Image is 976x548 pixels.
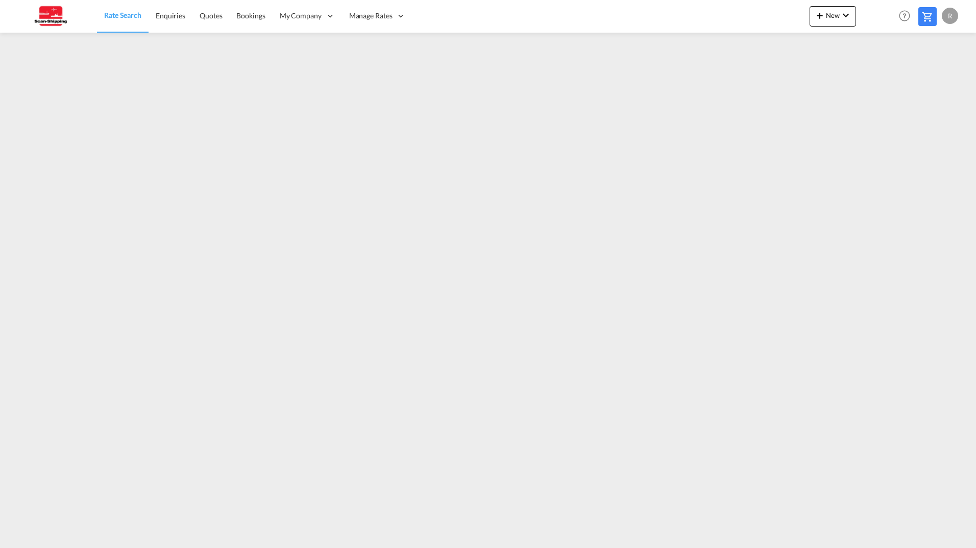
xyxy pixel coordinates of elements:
[349,11,393,21] span: Manage Rates
[104,11,141,19] span: Rate Search
[942,8,958,24] div: R
[15,5,84,28] img: 123b615026f311ee80dabbd30bc9e10f.jpg
[896,7,918,26] div: Help
[840,9,852,21] md-icon: icon-chevron-down
[810,6,856,27] button: icon-plus 400-fgNewicon-chevron-down
[814,11,852,19] span: New
[814,9,826,21] md-icon: icon-plus 400-fg
[236,11,265,20] span: Bookings
[896,7,913,24] span: Help
[156,11,185,20] span: Enquiries
[280,11,322,21] span: My Company
[200,11,222,20] span: Quotes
